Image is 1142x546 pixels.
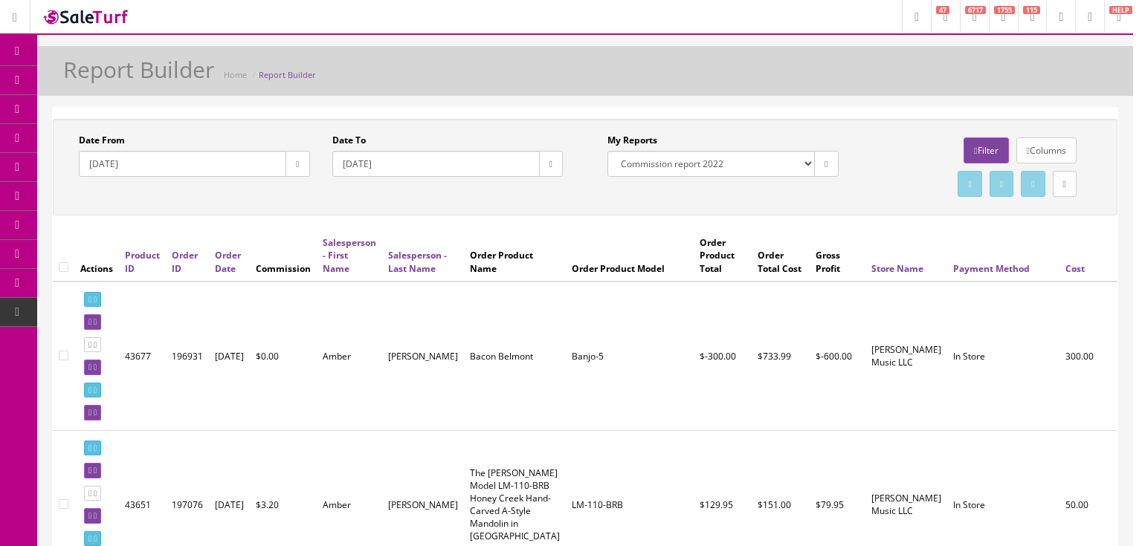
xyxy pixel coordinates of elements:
th: Actions [74,230,119,281]
td: 196931 [166,282,209,431]
a: Filter [964,137,1008,163]
td: $-300.00 [694,282,752,431]
a: Salesperson - Last Name [388,249,447,274]
label: My Reports [607,134,657,147]
td: Bacon Belmont [464,282,566,431]
td: $-600.00 [810,282,865,431]
td: $0.00 [250,282,317,431]
td: Amber [317,282,382,431]
a: Payment Method [953,262,1030,275]
input: Date To [332,151,540,177]
a: Salesperson - First Name [323,236,376,274]
label: Date To [332,134,366,147]
td: [PERSON_NAME] [382,282,464,431]
span: HELP [1109,6,1132,14]
span: 6717 [965,6,986,14]
span: 1755 [994,6,1015,14]
span: 47 [936,6,949,14]
td: 43677 [119,282,166,431]
a: Cost [1065,262,1085,275]
a: Order Date [215,249,241,274]
span: Gross Profit [816,249,840,274]
a: Home [224,69,247,80]
a: Order ID [172,249,198,274]
a: Columns [1016,137,1077,163]
span: 115 [1023,6,1040,14]
th: Order Product Total [694,230,752,281]
td: [DATE] [209,282,250,431]
th: Order Product Model [566,230,694,281]
img: SaleTurf [42,7,131,27]
a: Store Name [871,262,923,275]
th: Commission [250,230,317,281]
td: 300.00 [1059,282,1117,431]
a: Product ID [125,249,160,274]
input: Date From [79,151,286,177]
span: Order Total Cost [758,249,801,274]
td: In Store [947,282,1059,431]
td: Banjo-5 [566,282,694,431]
label: Date From [79,134,125,147]
a: Report Builder [259,69,316,80]
th: Order Product Name [464,230,566,281]
td: Butler Music LLC [865,282,947,431]
td: $733.99 [752,282,810,431]
h1: Report Builder [63,57,214,82]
